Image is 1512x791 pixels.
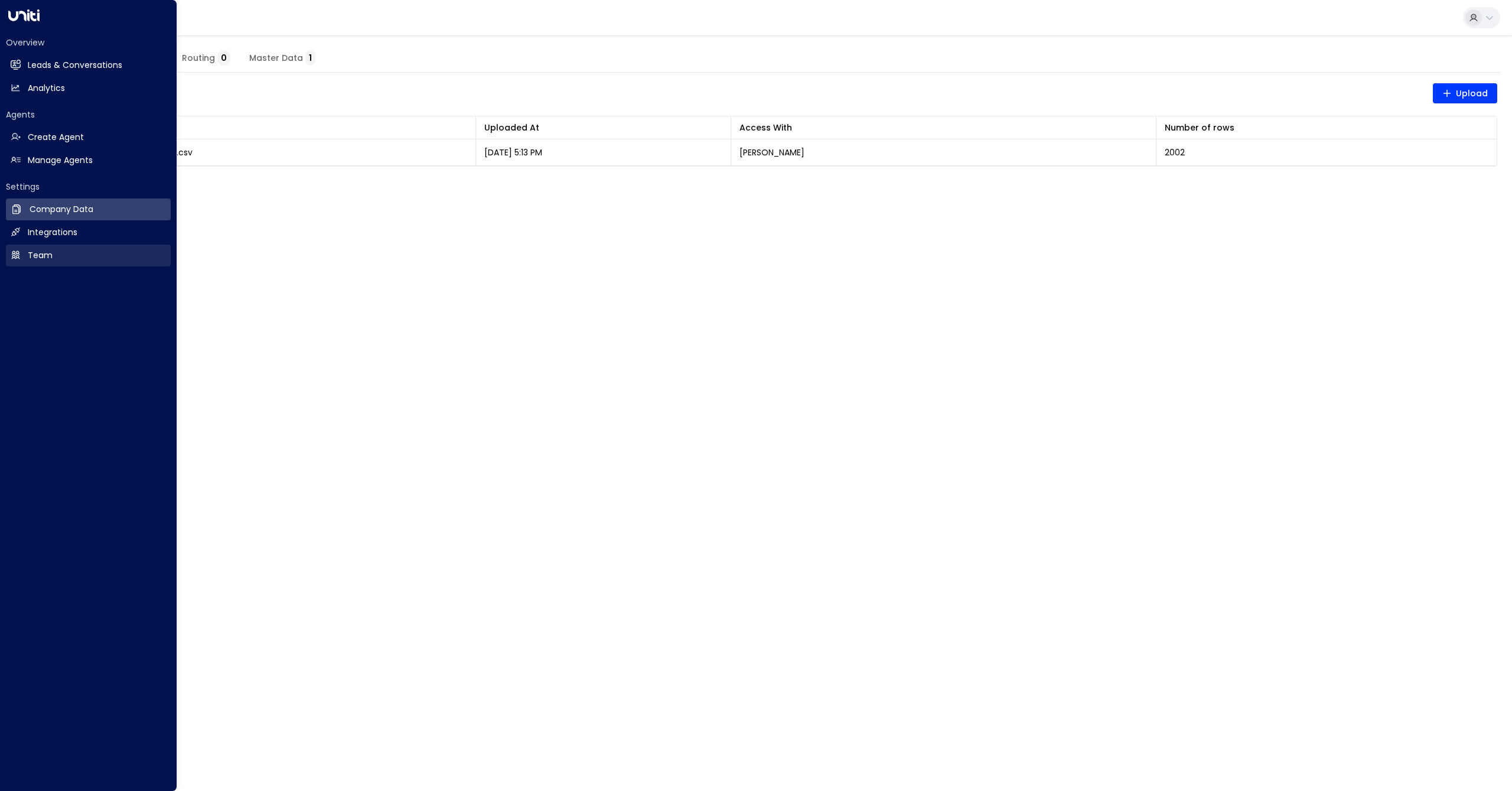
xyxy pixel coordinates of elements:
[305,50,315,66] span: 1
[6,245,171,266] a: Team
[1433,83,1498,103] button: Upload
[1165,147,1185,158] span: 2002
[249,53,315,64] span: Master Data
[28,59,122,71] h2: Leads & Conversations
[28,154,93,167] h2: Manage Agents
[28,82,65,95] h2: Analytics
[6,126,171,148] a: Create Agent
[1165,121,1488,135] div: Number of rows
[59,121,467,135] div: File Name
[1165,121,1234,135] div: Number of rows
[6,149,171,171] a: Manage Agents
[6,54,171,76] a: Leads & Conversations
[6,181,171,193] h2: Settings
[6,222,171,243] a: Integrations
[217,50,230,66] span: 0
[28,226,77,239] h2: Integrations
[28,249,53,262] h2: Team
[484,121,722,135] div: Uploaded At
[182,53,230,64] span: Routing
[6,198,171,220] a: Company Data
[28,131,84,144] h2: Create Agent
[6,37,171,48] h2: Overview
[484,147,542,158] p: [DATE] 5:13 PM
[1442,86,1488,101] span: Upload
[30,203,93,216] h2: Company Data
[6,77,171,99] a: Analytics
[739,147,804,158] p: [PERSON_NAME]
[739,121,1148,135] div: Access With
[484,121,539,135] div: Uploaded At
[6,109,171,121] h2: Agents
